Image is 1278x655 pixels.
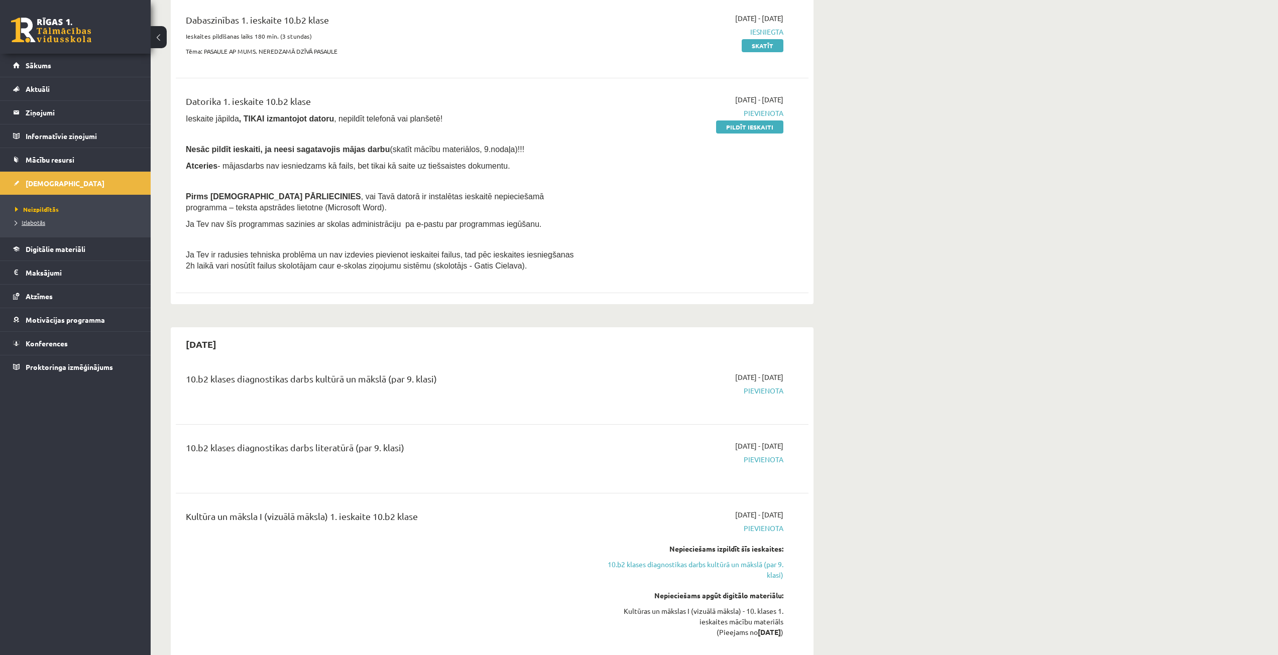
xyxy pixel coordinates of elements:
[13,54,138,77] a: Sākums
[26,101,138,124] legend: Ziņojumi
[594,108,783,118] span: Pievienota
[26,339,68,348] span: Konferences
[186,220,541,228] span: Ja Tev nav šīs programmas sazinies ar skolas administrāciju pa e-pastu par programmas iegūšanu.
[594,523,783,534] span: Pievienota
[26,61,51,70] span: Sākums
[735,441,783,451] span: [DATE] - [DATE]
[13,124,138,148] a: Informatīvie ziņojumi
[735,13,783,24] span: [DATE] - [DATE]
[13,101,138,124] a: Ziņojumi
[13,237,138,260] a: Digitālie materiāli
[390,145,524,154] span: (skatīt mācību materiālos, 9.nodaļa)!!!
[594,27,783,37] span: Iesniegta
[13,148,138,171] a: Mācību resursi
[186,441,579,459] div: 10.b2 klases diagnostikas darbs literatūrā (par 9. klasi)
[15,218,141,227] a: Izlabotās
[735,372,783,382] span: [DATE] - [DATE]
[26,292,53,301] span: Atzīmes
[13,261,138,284] a: Maksājumi
[26,362,113,371] span: Proktoringa izmēģinājums
[594,544,783,554] div: Nepieciešams izpildīt šīs ieskaites:
[594,606,783,637] div: Kultūras un mākslas I (vizuālā māksla) - 10. klases 1. ieskaites mācību materiāls (Pieejams no )
[13,172,138,195] a: [DEMOGRAPHIC_DATA]
[13,77,138,100] a: Aktuāli
[186,162,510,170] span: - mājasdarbs nav iesniedzams kā fails, bet tikai kā saite uz tiešsaistes dokumentu.
[26,155,74,164] span: Mācību resursi
[239,114,334,123] b: , TIKAI izmantojot datoru
[594,559,783,580] a: 10.b2 klases diagnostikas darbs kultūrā un mākslā (par 9. klasi)
[186,47,579,56] p: Tēma: PASAULE AP MUMS. NEREDZAMĀ DZĪVĀ PASAULE
[15,205,141,214] a: Neizpildītās
[186,32,579,41] p: Ieskaites pildīšanas laiks 180 min. (3 stundas)
[758,627,781,636] strong: [DATE]
[15,218,45,226] span: Izlabotās
[186,250,574,270] span: Ja Tev ir radusies tehniska problēma un nav izdevies pievienot ieskaitei failus, tad pēc ieskaite...
[186,114,442,123] span: Ieskaite jāpilda , nepildīt telefonā vai planšetē!
[594,385,783,396] span: Pievienota
[186,372,579,390] div: 10.b2 klases diagnostikas darbs kultūrā un mākslā (par 9. klasi)
[742,39,783,52] a: Skatīt
[186,192,361,201] span: Pirms [DEMOGRAPHIC_DATA] PĀRLIECINIES
[26,261,138,284] legend: Maksājumi
[186,509,579,528] div: Kultūra un māksla I (vizuālā māksla) 1. ieskaite 10.b2 klase
[186,162,217,170] b: Atceries
[594,590,783,601] div: Nepieciešams apgūt digitālo materiālu:
[186,13,579,32] div: Dabaszinības 1. ieskaite 10.b2 klase
[26,244,85,253] span: Digitālie materiāli
[735,94,783,105] span: [DATE] - [DATE]
[13,285,138,308] a: Atzīmes
[13,308,138,331] a: Motivācijas programma
[716,120,783,134] a: Pildīt ieskaiti
[26,179,104,188] span: [DEMOGRAPHIC_DATA]
[13,332,138,355] a: Konferences
[15,205,59,213] span: Neizpildītās
[186,145,390,154] span: Nesāc pildīt ieskaiti, ja neesi sagatavojis mājas darbu
[11,18,91,43] a: Rīgas 1. Tālmācības vidusskola
[594,454,783,465] span: Pievienota
[26,315,105,324] span: Motivācijas programma
[735,509,783,520] span: [DATE] - [DATE]
[13,355,138,378] a: Proktoringa izmēģinājums
[26,124,138,148] legend: Informatīvie ziņojumi
[186,192,544,212] span: , vai Tavā datorā ir instalētas ieskaitē nepieciešamā programma – teksta apstrādes lietotne (Micr...
[176,332,226,356] h2: [DATE]
[186,94,579,113] div: Datorika 1. ieskaite 10.b2 klase
[26,84,50,93] span: Aktuāli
